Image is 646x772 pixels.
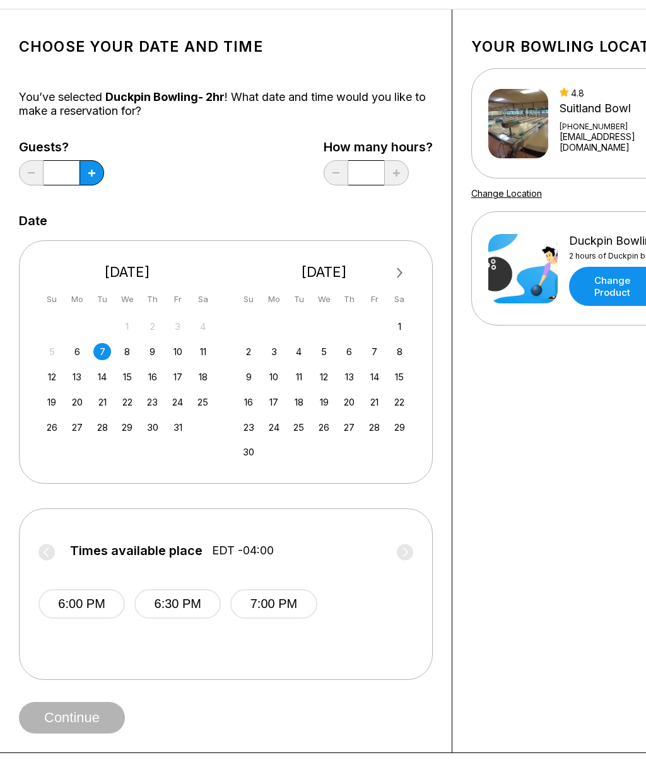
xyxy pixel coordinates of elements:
[69,419,86,436] div: Choose Monday, October 27th, 2025
[230,589,317,619] button: 7:00 PM
[69,291,86,308] div: Mo
[235,264,413,281] div: [DATE]
[341,343,358,360] div: Choose Thursday, November 6th, 2025
[366,394,383,411] div: Choose Friday, November 21st, 2025
[265,368,282,385] div: Choose Monday, November 10th, 2025
[93,291,110,308] div: Tu
[69,343,86,360] div: Choose Monday, October 6th, 2025
[144,419,161,436] div: Choose Thursday, October 30th, 2025
[366,419,383,436] div: Choose Friday, November 28th, 2025
[240,443,257,460] div: Choose Sunday, November 30th, 2025
[265,419,282,436] div: Choose Monday, November 24th, 2025
[290,394,307,411] div: Choose Tuesday, November 18th, 2025
[341,291,358,308] div: Th
[194,394,211,411] div: Choose Saturday, October 25th, 2025
[42,317,213,436] div: month 2025-10
[391,318,408,335] div: Choose Saturday, November 1st, 2025
[19,38,433,56] h1: Choose your Date and time
[134,589,221,619] button: 6:30 PM
[391,394,408,411] div: Choose Saturday, November 22nd, 2025
[144,394,161,411] div: Choose Thursday, October 23rd, 2025
[169,343,186,360] div: Choose Friday, October 10th, 2025
[194,368,211,385] div: Choose Saturday, October 18th, 2025
[119,368,136,385] div: Choose Wednesday, October 15th, 2025
[240,291,257,308] div: Su
[238,317,410,461] div: month 2025-11
[341,419,358,436] div: Choose Thursday, November 27th, 2025
[290,343,307,360] div: Choose Tuesday, November 4th, 2025
[391,368,408,385] div: Choose Saturday, November 15th, 2025
[240,343,257,360] div: Choose Sunday, November 2nd, 2025
[38,264,216,281] div: [DATE]
[366,368,383,385] div: Choose Friday, November 14th, 2025
[44,368,61,385] div: Choose Sunday, October 12th, 2025
[144,343,161,360] div: Choose Thursday, October 9th, 2025
[44,419,61,436] div: Choose Sunday, October 26th, 2025
[265,291,282,308] div: Mo
[44,291,61,308] div: Su
[119,343,136,360] div: Choose Wednesday, October 8th, 2025
[240,394,257,411] div: Choose Sunday, November 16th, 2025
[341,368,358,385] div: Choose Thursday, November 13th, 2025
[119,419,136,436] div: Choose Wednesday, October 29th, 2025
[119,318,136,335] div: Not available Wednesday, October 1st, 2025
[290,419,307,436] div: Choose Tuesday, November 25th, 2025
[315,291,332,308] div: We
[315,419,332,436] div: Choose Wednesday, November 26th, 2025
[488,89,548,158] img: Suitland Bowl
[119,291,136,308] div: We
[315,394,332,411] div: Choose Wednesday, November 19th, 2025
[488,234,558,303] img: Duckpin Bowling- 2hr
[194,343,211,360] div: Choose Saturday, October 11th, 2025
[69,394,86,411] div: Choose Monday, October 20th, 2025
[366,291,383,308] div: Fr
[240,419,257,436] div: Choose Sunday, November 23rd, 2025
[315,343,332,360] div: Choose Wednesday, November 5th, 2025
[93,368,110,385] div: Choose Tuesday, October 14th, 2025
[212,544,274,558] span: EDT -04:00
[69,368,86,385] div: Choose Monday, October 13th, 2025
[93,343,110,360] div: Choose Tuesday, October 7th, 2025
[341,394,358,411] div: Choose Thursday, November 20th, 2025
[19,214,47,228] label: Date
[169,318,186,335] div: Not available Friday, October 3rd, 2025
[169,394,186,411] div: Choose Friday, October 24th, 2025
[194,291,211,308] div: Sa
[391,343,408,360] div: Choose Saturday, November 8th, 2025
[290,291,307,308] div: Tu
[144,368,161,385] div: Choose Thursday, October 16th, 2025
[144,291,161,308] div: Th
[290,368,307,385] div: Choose Tuesday, November 11th, 2025
[169,368,186,385] div: Choose Friday, October 17th, 2025
[70,544,203,558] span: Times available place
[169,419,186,436] div: Choose Friday, October 31st, 2025
[391,291,408,308] div: Sa
[44,394,61,411] div: Choose Sunday, October 19th, 2025
[144,318,161,335] div: Not available Thursday, October 2nd, 2025
[93,419,110,436] div: Choose Tuesday, October 28th, 2025
[19,90,433,118] div: You’ve selected ! What date and time would you like to make a reservation for?
[19,140,104,154] label: Guests?
[194,318,211,335] div: Not available Saturday, October 4th, 2025
[390,263,410,283] button: Next Month
[265,343,282,360] div: Choose Monday, November 3rd, 2025
[169,291,186,308] div: Fr
[44,343,61,360] div: Not available Sunday, October 5th, 2025
[324,140,433,154] label: How many hours?
[391,419,408,436] div: Choose Saturday, November 29th, 2025
[265,394,282,411] div: Choose Monday, November 17th, 2025
[38,589,125,619] button: 6:00 PM
[119,394,136,411] div: Choose Wednesday, October 22nd, 2025
[471,188,542,199] a: Change Location
[105,90,225,103] span: Duckpin Bowling- 2hr
[366,343,383,360] div: Choose Friday, November 7th, 2025
[315,368,332,385] div: Choose Wednesday, November 12th, 2025
[93,394,110,411] div: Choose Tuesday, October 21st, 2025
[240,368,257,385] div: Choose Sunday, November 9th, 2025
